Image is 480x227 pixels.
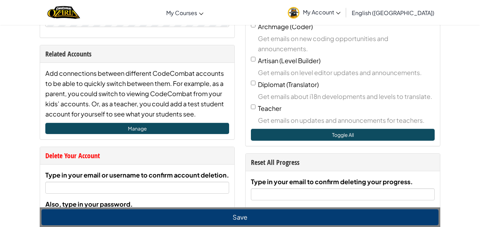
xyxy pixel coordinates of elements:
span: Teacher [258,104,281,112]
a: Manage [45,123,229,134]
label: Type in your email or username to confirm account deletion. [45,170,229,180]
span: Get emails on new coding opportunities and announcements. [258,33,435,54]
label: Also, type in your password. [45,199,133,209]
a: My Courses [163,3,207,22]
button: Toggle All [251,129,435,141]
span: Artisan [258,56,278,65]
span: My Account [303,8,340,16]
div: Related Accounts [45,49,229,59]
span: My Courses [166,9,197,16]
span: Get emails on updates and announcements for teachers. [258,115,435,125]
span: Get emails about i18n developments and levels to translate. [258,91,435,101]
a: My Account [284,1,344,24]
span: Get emails on level editor updates and announcements. [258,67,435,78]
span: (Level Builder) [279,56,320,65]
div: Delete Your Account [45,151,229,161]
span: English ([GEOGRAPHIC_DATA]) [352,9,434,16]
span: Archmage [258,22,289,31]
div: Add connections between different CodeCombat accounts to be able to quickly switch between them. ... [45,68,229,119]
label: Also, type in your password. [251,206,338,216]
span: (Translator) [286,80,319,88]
button: Save [41,209,439,225]
a: English ([GEOGRAPHIC_DATA]) [348,3,438,22]
img: avatar [288,7,299,19]
label: Type in your email to confirm deleting your progress. [251,176,413,187]
span: Diplomat [258,80,285,88]
div: Reset All Progress [251,157,435,167]
a: Ozaria by CodeCombat logo [47,5,80,20]
span: (Coder) [290,22,313,31]
img: Home [47,5,80,20]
